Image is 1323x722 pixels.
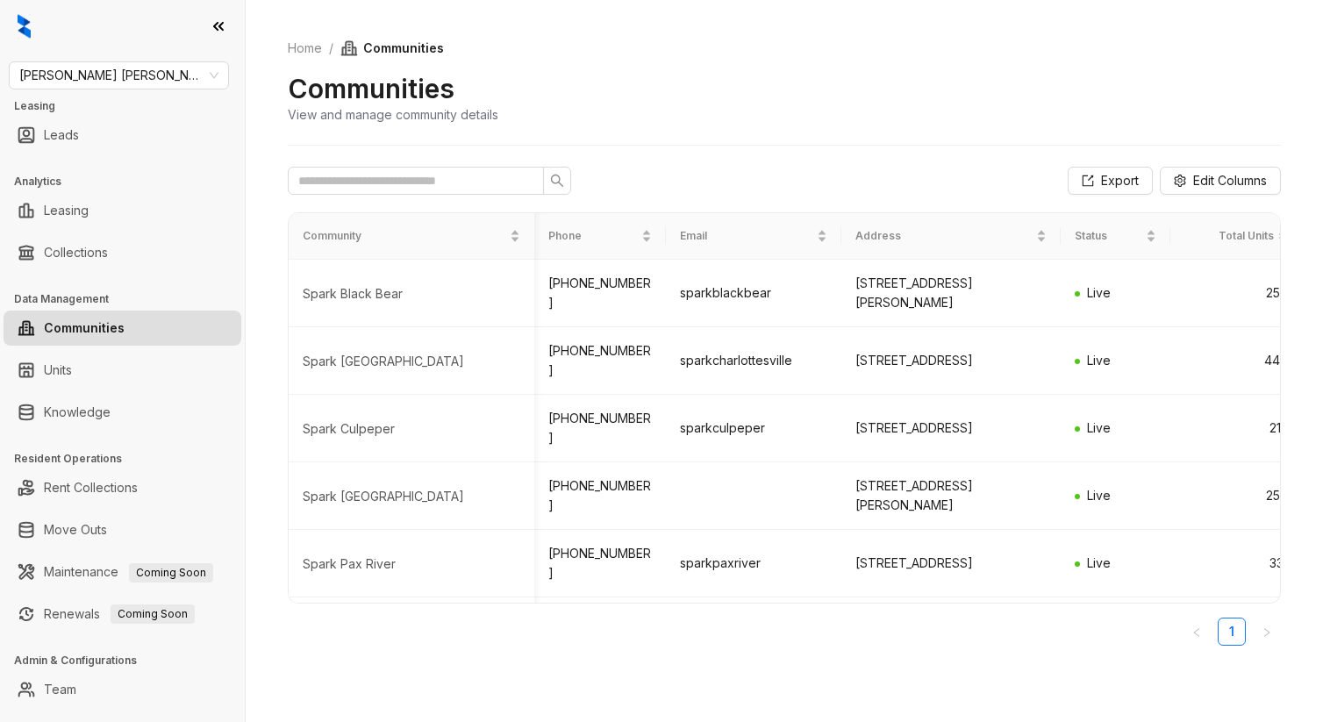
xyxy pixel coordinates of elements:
[14,174,245,189] h3: Analytics
[129,563,213,583] span: Coming Soon
[329,39,333,58] li: /
[1183,618,1211,646] li: Previous Page
[1218,618,1246,646] li: 1
[1170,462,1302,530] td: 257
[4,235,241,270] li: Collections
[44,597,195,632] a: RenewalsComing Soon
[855,228,1033,245] span: Address
[1087,353,1111,368] span: Live
[841,260,1061,327] td: [STREET_ADDRESS][PERSON_NAME]
[841,597,1061,665] td: [STREET_ADDRESS][PERSON_NAME]
[4,554,241,590] li: Maintenance
[340,39,444,58] span: Communities
[1170,260,1302,327] td: 257
[1087,555,1111,570] span: Live
[841,395,1061,462] td: [STREET_ADDRESS]
[666,327,841,395] td: sparkcharlottesville
[44,235,108,270] a: Collections
[1193,171,1267,190] span: Edit Columns
[4,395,241,430] li: Knowledge
[1219,618,1245,645] a: 1
[1101,171,1139,190] span: Export
[14,291,245,307] h3: Data Management
[303,488,520,505] div: Spark Oxon Hill
[18,14,31,39] img: logo
[534,530,666,597] td: [PHONE_NUMBER]
[44,512,107,547] a: Move Outs
[44,311,125,346] a: Communities
[666,597,841,665] td: sparkwaldorf
[666,213,841,260] th: Email
[303,420,520,438] div: Spark Culpeper
[1170,213,1302,260] th: Total Units
[1087,488,1111,503] span: Live
[303,228,506,245] span: Community
[14,653,245,668] h3: Admin & Configurations
[4,672,241,707] li: Team
[534,462,666,530] td: [PHONE_NUMBER]
[1068,167,1153,195] button: Export
[44,118,79,153] a: Leads
[550,174,564,188] span: search
[1075,228,1142,245] span: Status
[289,213,534,260] th: Community
[1184,228,1274,245] span: Total Units
[4,311,241,346] li: Communities
[1262,627,1272,638] span: right
[1183,618,1211,646] button: left
[111,604,195,624] span: Coming Soon
[44,353,72,388] a: Units
[1191,627,1202,638] span: left
[680,228,813,245] span: Email
[666,530,841,597] td: sparkpaxriver
[44,672,76,707] a: Team
[534,260,666,327] td: [PHONE_NUMBER]
[1170,395,1302,462] td: 215
[4,597,241,632] li: Renewals
[4,353,241,388] li: Units
[1170,597,1302,665] td: 512
[1160,167,1281,195] button: Edit Columns
[534,597,666,665] td: [PHONE_NUMBER]
[1170,530,1302,597] td: 331
[1253,618,1281,646] li: Next Page
[666,260,841,327] td: sparkblackbear
[44,395,111,430] a: Knowledge
[1174,175,1186,187] span: setting
[14,98,245,114] h3: Leasing
[303,285,520,303] div: Spark Black Bear
[14,451,245,467] h3: Resident Operations
[666,395,841,462] td: sparkculpeper
[1087,420,1111,435] span: Live
[534,327,666,395] td: [PHONE_NUMBER]
[1082,175,1094,187] span: export
[284,39,325,58] a: Home
[534,395,666,462] td: [PHONE_NUMBER]
[841,530,1061,597] td: [STREET_ADDRESS]
[288,72,454,105] h2: Communities
[4,193,241,228] li: Leasing
[303,353,520,370] div: Spark Charlottesville
[44,193,89,228] a: Leasing
[19,62,218,89] span: Gates Hudson
[4,470,241,505] li: Rent Collections
[1087,285,1111,300] span: Live
[1253,618,1281,646] button: right
[4,512,241,547] li: Move Outs
[548,228,638,245] span: Phone
[841,327,1061,395] td: [STREET_ADDRESS]
[288,105,498,124] div: View and manage community details
[841,213,1061,260] th: Address
[4,118,241,153] li: Leads
[1061,213,1170,260] th: Status
[44,470,138,505] a: Rent Collections
[534,213,666,260] th: Phone
[1170,327,1302,395] td: 444
[841,462,1061,530] td: [STREET_ADDRESS][PERSON_NAME]
[303,555,520,573] div: Spark Pax River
